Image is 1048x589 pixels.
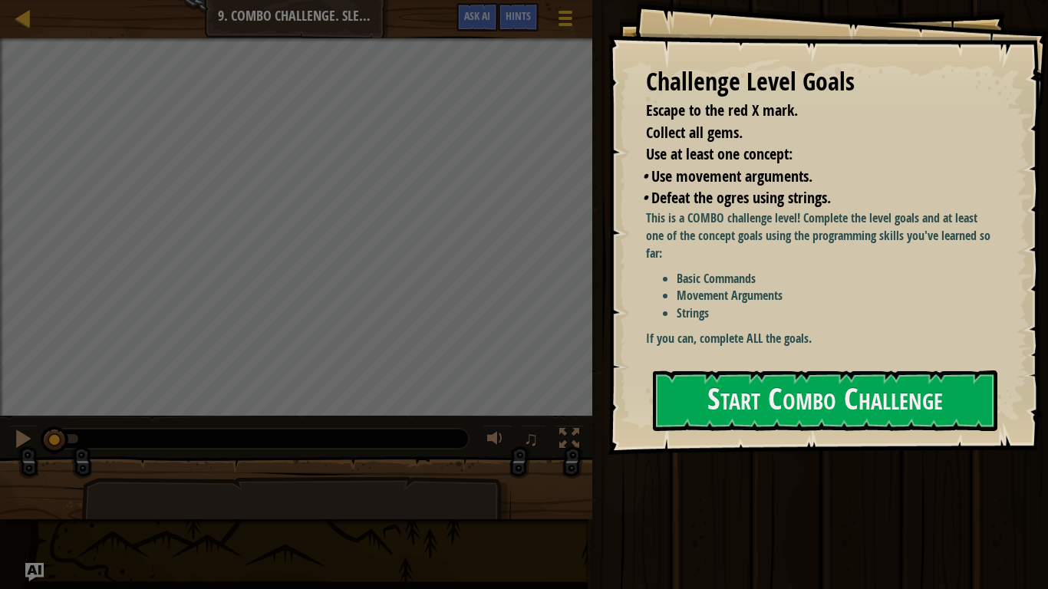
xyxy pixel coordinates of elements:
[677,304,994,322] li: Strings
[546,3,585,39] button: Show game menu
[642,187,990,209] li: Defeat the ogres using strings.
[482,425,512,456] button: Adjust volume
[646,143,793,164] span: Use at least one concept:
[642,187,648,208] i: •
[653,370,997,431] button: Start Combo Challenge
[646,100,798,120] span: Escape to the red X mark.
[651,166,812,186] span: Use movement arguments.
[8,425,38,456] button: Ctrl + P: Pause
[25,563,44,581] button: Ask AI
[520,425,546,456] button: ♫
[464,8,490,23] span: Ask AI
[554,425,585,456] button: Toggle fullscreen
[523,427,539,450] span: ♫
[642,166,990,188] li: Use movement arguments.
[677,287,994,304] li: Movement Arguments
[506,8,531,23] span: Hints
[651,187,831,208] span: Defeat the ogres using strings.
[456,3,498,31] button: Ask AI
[646,122,743,143] span: Collect all gems.
[646,330,994,347] p: If you can, complete ALL the goals.
[646,64,994,100] div: Challenge Level Goals
[646,209,994,262] p: This is a COMBO challenge level! Complete the level goals and at least one of the concept goals u...
[677,270,994,288] li: Basic Commands
[627,100,990,122] li: Escape to the red X mark.
[627,122,990,144] li: Collect all gems.
[642,166,648,186] i: •
[627,143,990,166] li: Use at least one concept:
